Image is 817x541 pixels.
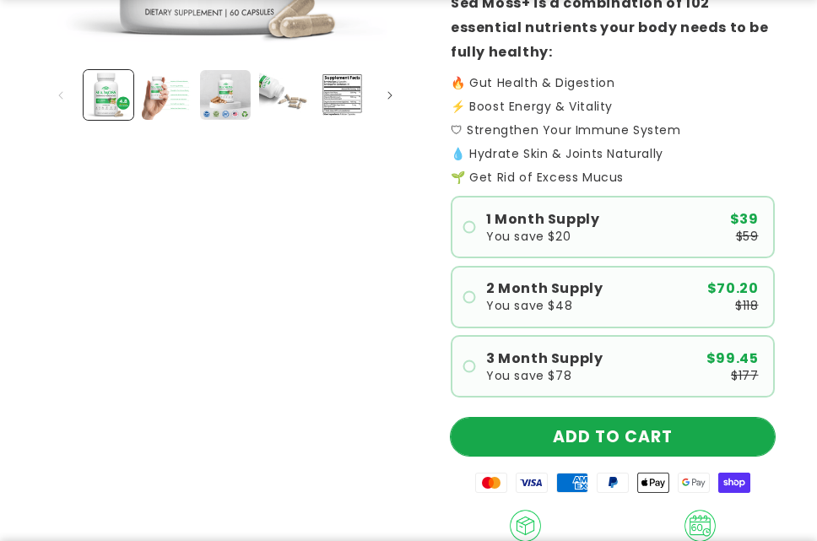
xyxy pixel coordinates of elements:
[84,70,133,120] button: Load image 1 in gallery view
[42,77,79,114] button: Slide left
[731,370,758,381] span: $177
[735,300,758,311] span: $118
[706,352,759,365] span: $99.45
[486,230,571,242] span: You save $20
[707,282,759,295] span: $70.20
[371,77,408,114] button: Slide right
[486,282,603,295] span: 2 Month Supply
[451,171,775,183] p: 🌱 Get Rid of Excess Mucus
[451,77,775,160] p: 🔥 Gut Health & Digestion ⚡️ Boost Energy & Vitality 🛡 Strengthen Your Immune System 💧 Hydrate Ski...
[486,370,571,381] span: You save $78
[259,70,309,120] button: Load image 4 in gallery view
[200,70,250,120] button: Load image 3 in gallery view
[486,352,603,365] span: 3 Month Supply
[736,230,759,242] span: $59
[486,213,599,226] span: 1 Month Supply
[486,300,572,311] span: You save $48
[317,70,367,120] button: Load image 5 in gallery view
[730,213,759,226] span: $39
[142,70,192,120] button: Load image 2 in gallery view
[451,418,775,456] button: ADD TO CART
